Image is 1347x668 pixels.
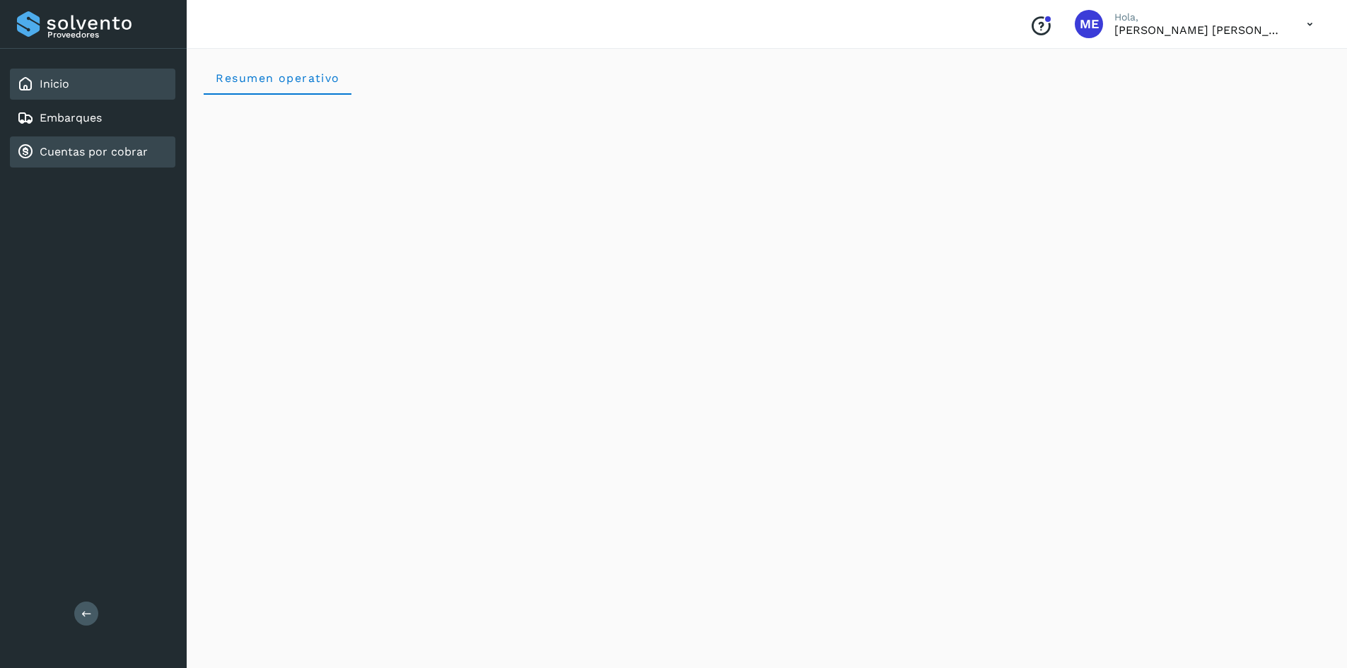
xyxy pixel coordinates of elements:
div: Inicio [10,69,175,100]
p: MARIA EUGENIA PALACIOS GARCIA [1114,23,1284,37]
a: Embarques [40,111,102,124]
div: Embarques [10,102,175,134]
span: Resumen operativo [215,71,340,85]
a: Inicio [40,77,69,90]
p: Hola, [1114,11,1284,23]
p: Proveedores [47,30,170,40]
div: Cuentas por cobrar [10,136,175,168]
a: Cuentas por cobrar [40,145,148,158]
